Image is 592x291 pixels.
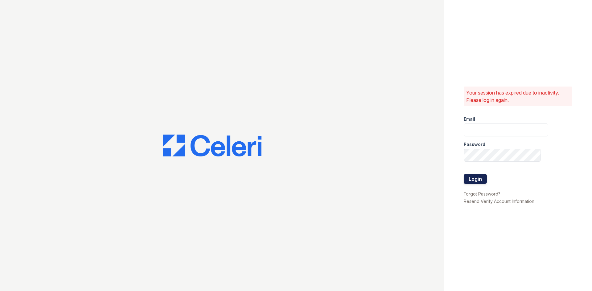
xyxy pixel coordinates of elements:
label: Email [464,116,475,122]
button: Login [464,174,487,184]
a: Resend Verify Account Information [464,199,534,204]
img: CE_Logo_Blue-a8612792a0a2168367f1c8372b55b34899dd931a85d93a1a3d3e32e68fde9ad4.png [163,135,261,157]
a: Forgot Password? [464,191,500,196]
label: Password [464,141,485,148]
p: Your session has expired due to inactivity. Please log in again. [466,89,570,104]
